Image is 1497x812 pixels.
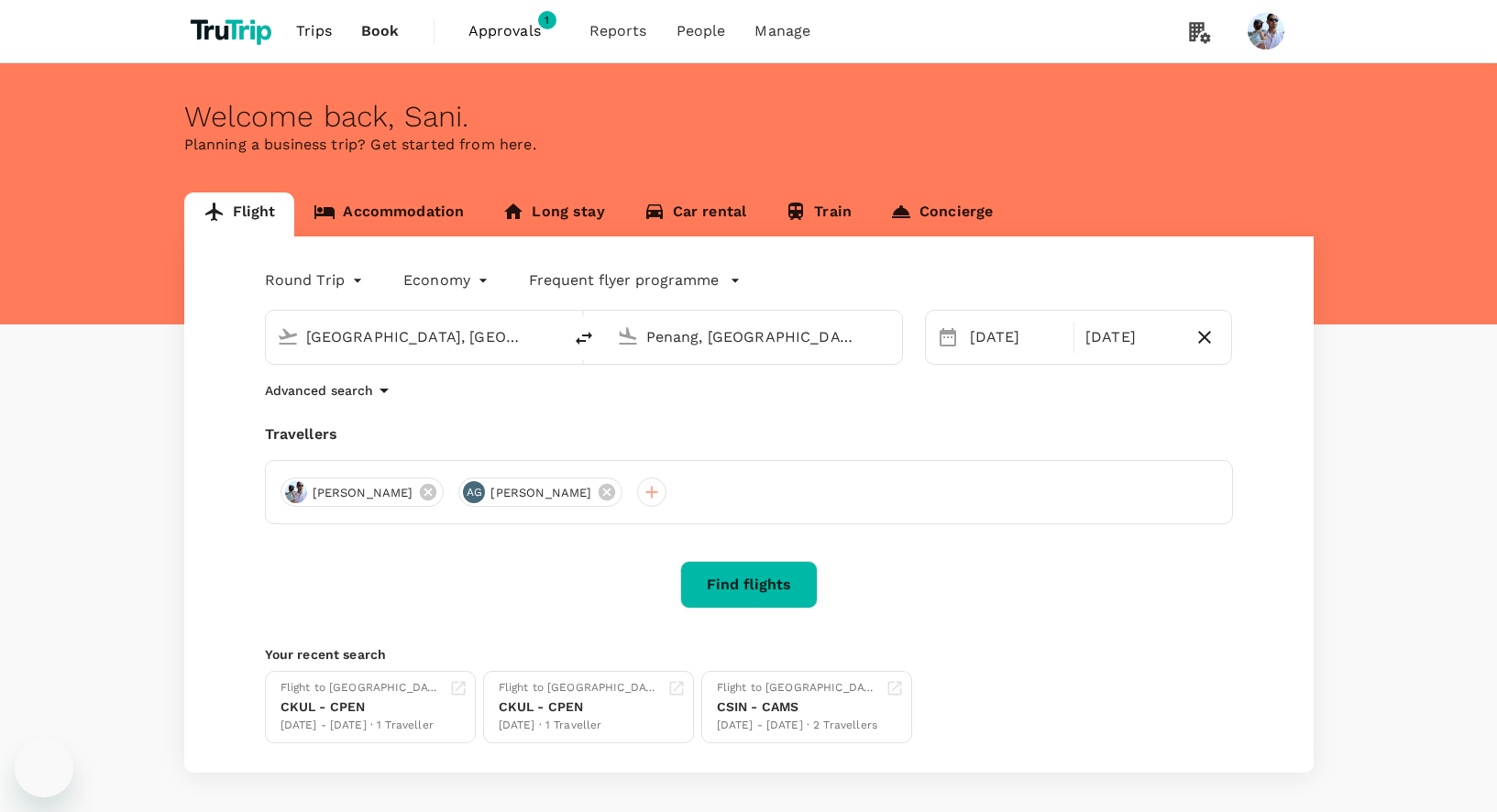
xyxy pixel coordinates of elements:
[549,335,553,338] button: Open
[646,323,864,351] input: Going to
[265,423,1233,445] div: Travellers
[754,20,810,42] span: Manage
[265,381,373,400] p: Advanced search
[15,739,73,797] iframe: Button to launch messaging window
[403,266,492,295] div: Economy
[529,269,741,291] button: Frequent flyer programme
[184,192,295,236] a: Flight
[717,697,878,717] div: CSIN - CAMS
[463,481,485,503] div: AG
[265,379,395,401] button: Advanced search
[529,269,719,291] p: Frequent flyer programme
[483,192,623,236] a: Long stay
[624,192,766,236] a: Car rental
[717,679,878,697] div: Flight to [GEOGRAPHIC_DATA]
[765,192,871,236] a: Train
[677,20,726,42] span: People
[1078,319,1185,356] div: [DATE]
[184,11,282,51] img: TruTrip logo
[458,477,622,507] div: AG[PERSON_NAME]
[265,266,368,295] div: Round Trip
[499,679,660,697] div: Flight to [GEOGRAPHIC_DATA]
[306,323,523,351] input: Depart from
[589,20,647,42] span: Reports
[184,100,1314,134] div: Welcome back , Sani .
[889,335,893,338] button: Open
[296,20,332,42] span: Trips
[680,561,818,609] button: Find flights
[281,477,445,507] div: [PERSON_NAME]
[717,717,878,735] div: [DATE] - [DATE] · 2 Travellers
[538,11,556,29] span: 1
[285,481,307,503] img: avatar-6695f0dd85a4d.png
[479,484,602,502] span: [PERSON_NAME]
[499,717,660,735] div: [DATE] · 1 Traveller
[963,319,1070,356] div: [DATE]
[294,192,483,236] a: Accommodation
[281,697,442,717] div: CKUL - CPEN
[1248,13,1284,49] img: Sani Gouw
[468,20,560,42] span: Approvals
[184,134,1314,156] p: Planning a business trip? Get started from here.
[562,316,606,360] button: delete
[302,484,424,502] span: [PERSON_NAME]
[871,192,1012,236] a: Concierge
[265,645,1233,664] p: Your recent search
[361,20,400,42] span: Book
[281,717,442,735] div: [DATE] - [DATE] · 1 Traveller
[281,679,442,697] div: Flight to [GEOGRAPHIC_DATA]
[499,697,660,717] div: CKUL - CPEN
